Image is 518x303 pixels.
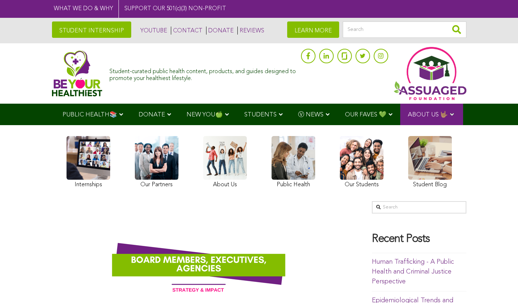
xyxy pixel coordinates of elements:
[343,21,466,38] input: Search
[109,65,297,82] div: Student-curated public health content, products, and guides designed to promote your healthiest l...
[342,52,347,60] img: glassdoor
[408,112,448,118] span: ABOUT US 🤟🏽
[52,104,466,125] div: Navigation Menu
[482,268,518,303] iframe: Chat Widget
[52,21,131,38] a: STUDENT INTERNSHIP
[52,227,345,300] img: Dream-Team-Team-Stand-Up-Loyal-Board-Members-Banner-Assuaged
[52,50,103,96] img: Assuaged
[372,233,466,246] h4: Recent Posts
[244,112,277,118] span: STUDENTS
[372,201,466,214] input: Search
[138,112,165,118] span: DONATE
[138,27,167,35] a: YOUTUBE
[394,47,466,100] img: Assuaged App
[345,112,386,118] span: OUR FAVES 💚
[287,21,339,38] a: LEARN MORE
[237,27,264,35] a: REVIEWS
[63,112,117,118] span: PUBLIC HEALTH📚
[186,112,223,118] span: NEW YOU🍏
[372,259,454,285] a: Human Trafficking - A Public Health and Criminal Justice Perspective
[171,27,202,35] a: CONTACT
[206,27,234,35] a: DONATE
[298,112,324,118] span: Ⓥ NEWS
